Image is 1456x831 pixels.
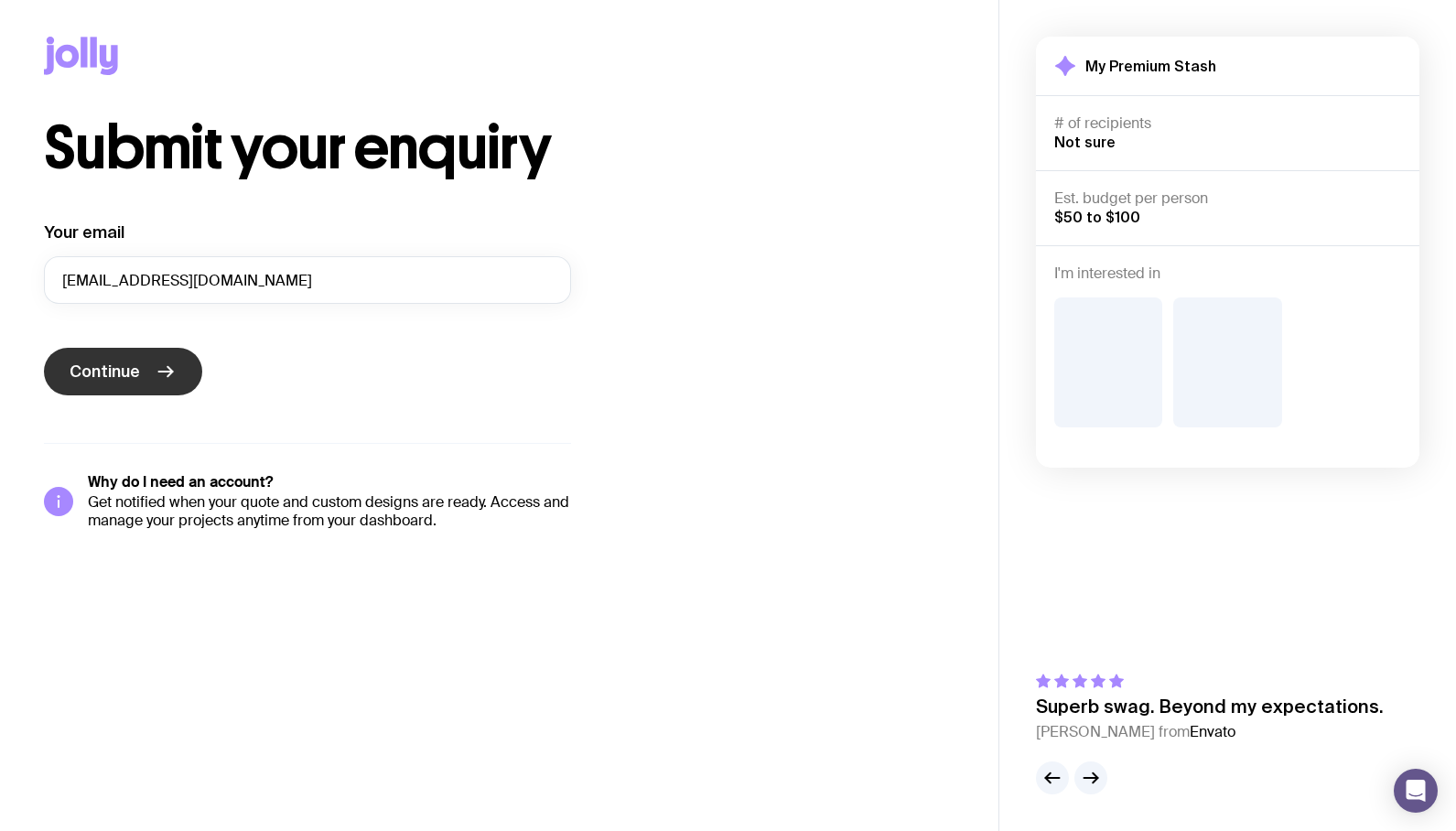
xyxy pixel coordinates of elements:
span: Not sure [1054,134,1116,150]
span: Envato [1190,722,1235,741]
p: Superb swag. Beyond my expectations. [1036,696,1384,718]
span: Continue [70,361,140,383]
h5: Why do I need an account? [88,473,571,491]
div: Open Intercom Messenger [1394,769,1438,813]
label: Your email [44,221,124,243]
button: Continue [44,348,202,395]
p: Get notified when your quote and custom designs are ready. Access and manage your projects anytim... [88,493,571,530]
h4: # of recipients [1054,114,1401,133]
h4: I'm interested in [1054,264,1401,283]
h4: Est. budget per person [1054,189,1401,208]
h2: My Premium Stash [1085,57,1216,75]
input: you@email.com [44,256,571,304]
span: $50 to $100 [1054,209,1140,225]
h1: Submit your enquiry [44,119,659,178]
cite: [PERSON_NAME] from [1036,721,1384,743]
